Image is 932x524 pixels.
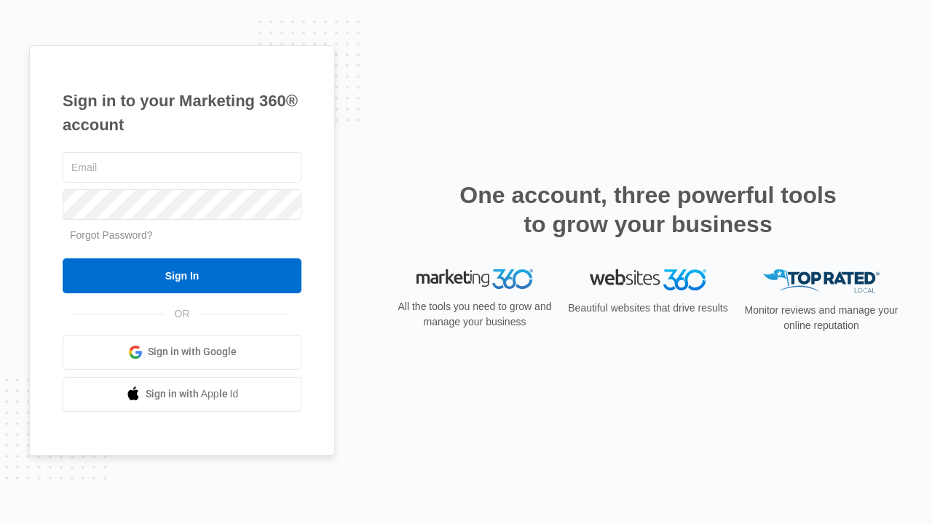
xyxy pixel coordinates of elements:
[393,299,556,330] p: All the tools you need to grow and manage your business
[70,229,153,241] a: Forgot Password?
[566,301,730,316] p: Beautiful websites that drive results
[165,306,200,322] span: OR
[455,180,841,239] h2: One account, three powerful tools to grow your business
[740,303,903,333] p: Monitor reviews and manage your online reputation
[416,269,533,290] img: Marketing 360
[590,269,706,290] img: Websites 360
[148,344,237,360] span: Sign in with Google
[63,258,301,293] input: Sign In
[63,377,301,412] a: Sign in with Apple Id
[146,386,239,402] span: Sign in with Apple Id
[763,269,880,293] img: Top Rated Local
[63,335,301,370] a: Sign in with Google
[63,89,301,137] h1: Sign in to your Marketing 360® account
[63,152,301,183] input: Email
